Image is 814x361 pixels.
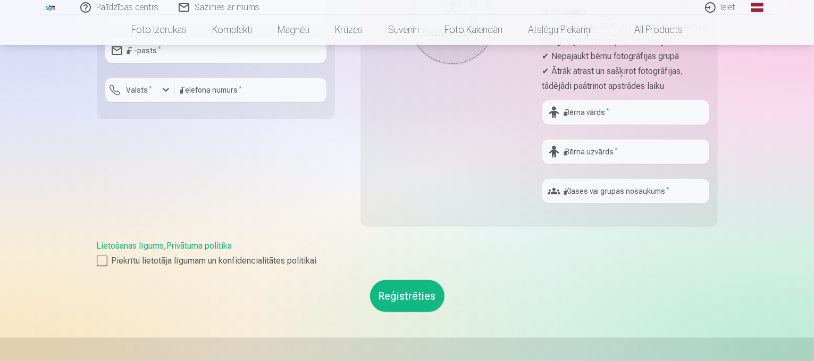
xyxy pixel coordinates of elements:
button: Reģistrēties [370,280,444,312]
a: Lietošanas līgums [97,241,164,251]
a: Krūzes [322,15,375,45]
button: Valsts* [105,78,174,102]
a: Foto izdrukas [119,15,199,45]
label: Piekrītu lietotāja līgumam un konfidencialitātes politikai [97,255,718,267]
a: All products [605,15,695,45]
div: , [97,240,718,267]
a: Foto kalendāri [432,15,515,45]
a: Suvenīri [375,15,432,45]
a: Privātuma politika [167,241,232,251]
img: /fa1 [45,4,56,11]
a: Komplekti [199,15,265,45]
p: ✔ Nepajaukt bērnu fotogrāfijas grupā [542,49,709,64]
a: Magnēti [265,15,322,45]
p: ✔ Ātrāk atrast un sašķirot fotogrāfijas, tādējādi paātrinot apstrādes laiku [542,64,709,94]
label: Valsts [122,85,157,95]
a: Atslēgu piekariņi [515,15,605,45]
